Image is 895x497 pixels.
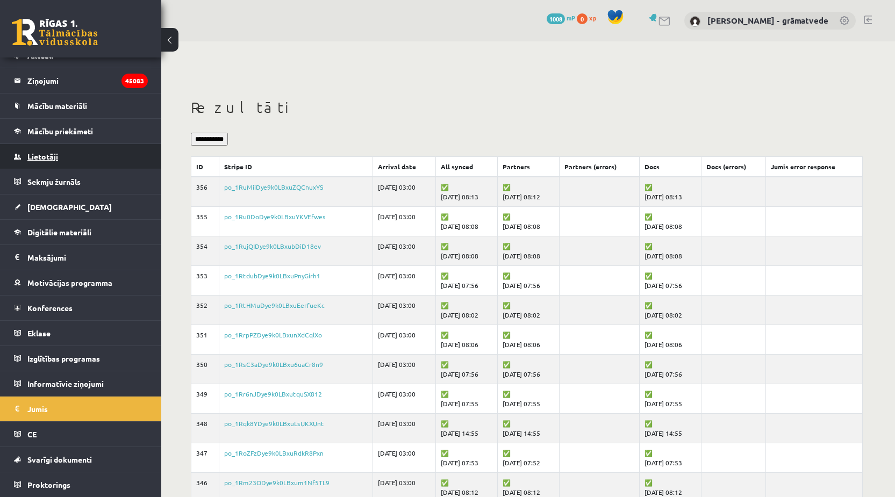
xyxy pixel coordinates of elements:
a: Informatīvie ziņojumi [14,371,148,396]
td: ✅ [DATE] 07:56 [640,265,701,295]
legend: Ziņojumi [27,68,148,93]
td: ✅ [DATE] 07:56 [640,354,701,384]
td: ✅ [DATE] 07:56 [435,354,497,384]
a: Eklase [14,321,148,345]
a: Maksājumi [14,245,148,270]
td: ✅ [DATE] 08:13 [640,177,701,207]
td: ✅ [DATE] 08:08 [435,236,497,265]
td: [DATE] 03:00 [373,177,435,207]
td: 349 [191,384,219,413]
td: [DATE] 03:00 [373,236,435,265]
th: Jumis error response [766,156,863,177]
td: ✅ [DATE] 14:55 [640,413,701,443]
span: xp [589,13,596,22]
span: Svarīgi dokumenti [27,455,92,464]
td: ✅ [DATE] 08:06 [497,325,559,354]
a: Motivācijas programma [14,270,148,295]
td: 355 [191,206,219,236]
a: Digitālie materiāli [14,220,148,244]
a: Proktorings [14,472,148,497]
a: Konferences [14,296,148,320]
span: Jumis [27,404,48,414]
span: [DEMOGRAPHIC_DATA] [27,202,112,212]
th: ID [191,156,219,177]
span: Informatīvie ziņojumi [27,379,104,388]
h1: Rezultāti [191,98,863,117]
th: All synced [435,156,497,177]
a: Mācību materiāli [14,93,148,118]
a: Rīgas 1. Tālmācības vidusskola [12,19,98,46]
a: 1008 mP [547,13,575,22]
span: mP [567,13,575,22]
a: [PERSON_NAME] - grāmatvede [707,15,828,26]
td: 352 [191,295,219,325]
a: po_1Ru0DoDye9k0LBxuYKVEfwes [224,212,326,221]
td: 353 [191,265,219,295]
td: ✅ [DATE] 07:56 [497,354,559,384]
td: ✅ [DATE] 07:56 [435,265,497,295]
a: po_1RtdubDye9k0LBxuPnyGirh1 [224,271,320,280]
th: Docs [640,156,701,177]
td: ✅ [DATE] 14:55 [435,413,497,443]
a: po_1RuMiiDye9k0LBxuZQCnuxYS [224,183,323,191]
span: Konferences [27,303,73,313]
th: Stripe ID [219,156,373,177]
td: 347 [191,443,219,472]
td: ✅ [DATE] 07:55 [435,384,497,413]
a: Ziņojumi45083 [14,68,148,93]
a: po_1RujQIDye9k0LBxubDiD18ev [224,242,320,250]
span: 0 [577,13,588,24]
th: Partners (errors) [559,156,640,177]
a: Sekmju žurnāls [14,169,148,194]
span: CE [27,429,37,439]
th: Arrival date [373,156,435,177]
a: Mācību priekšmeti [14,119,148,143]
span: Eklase [27,328,51,338]
span: 1008 [547,13,565,24]
td: [DATE] 03:00 [373,325,435,354]
a: 0 xp [577,13,602,22]
td: ✅ [DATE] 14:55 [497,413,559,443]
td: ✅ [DATE] 07:55 [497,384,559,413]
td: 356 [191,177,219,207]
td: ✅ [DATE] 07:56 [497,265,559,295]
td: ✅ [DATE] 08:02 [435,295,497,325]
td: [DATE] 03:00 [373,443,435,472]
span: Sekmju žurnāls [27,177,81,186]
a: po_1Rm23ODye9k0LBxum1Nf5TL9 [224,478,330,487]
span: Digitālie materiāli [27,227,91,237]
td: ✅ [DATE] 08:08 [497,236,559,265]
img: Antra Sondore - grāmatvede [690,16,700,27]
td: 351 [191,325,219,354]
a: Lietotāji [14,144,148,169]
a: po_1Rr6nJDye9k0LBxutquSX812 [224,390,322,398]
td: [DATE] 03:00 [373,354,435,384]
td: ✅ [DATE] 08:08 [435,206,497,236]
th: Docs (errors) [701,156,766,177]
td: ✅ [DATE] 07:53 [640,443,701,472]
span: Izglītības programas [27,354,100,363]
td: ✅ [DATE] 07:52 [497,443,559,472]
td: ✅ [DATE] 07:55 [640,384,701,413]
td: 354 [191,236,219,265]
a: Izglītības programas [14,346,148,371]
span: Motivācijas programma [27,278,112,287]
td: ✅ [DATE] 07:53 [435,443,497,472]
td: [DATE] 03:00 [373,265,435,295]
td: [DATE] 03:00 [373,206,435,236]
td: ✅ [DATE] 08:02 [640,295,701,325]
td: ✅ [DATE] 08:06 [435,325,497,354]
td: ✅ [DATE] 08:12 [497,177,559,207]
a: po_1RrpPZDye9k0LBxunXdCqlXo [224,330,322,339]
td: [DATE] 03:00 [373,413,435,443]
td: ✅ [DATE] 08:02 [497,295,559,325]
a: Svarīgi dokumenti [14,447,148,472]
legend: Maksājumi [27,245,148,270]
a: Jumis [14,397,148,421]
td: [DATE] 03:00 [373,295,435,325]
span: Lietotāji [27,152,58,161]
a: [DEMOGRAPHIC_DATA] [14,195,148,219]
span: Mācību materiāli [27,101,87,111]
td: ✅ [DATE] 08:08 [640,206,701,236]
td: ✅ [DATE] 08:13 [435,177,497,207]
